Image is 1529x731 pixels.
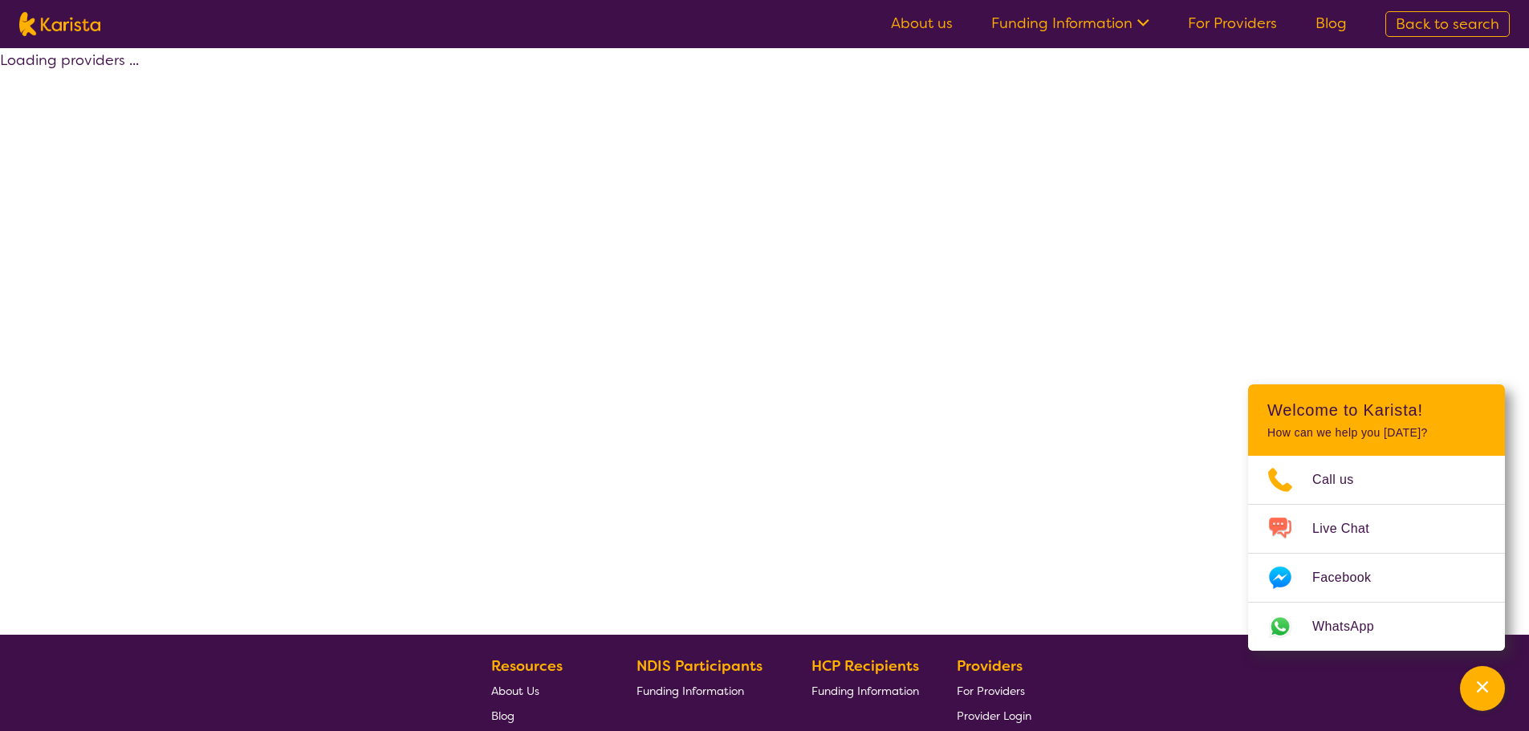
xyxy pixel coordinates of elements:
[811,684,919,698] span: Funding Information
[1312,517,1389,541] span: Live Chat
[636,684,744,698] span: Funding Information
[1316,14,1347,33] a: Blog
[991,14,1149,33] a: Funding Information
[957,656,1023,676] b: Providers
[491,684,539,698] span: About Us
[811,678,919,703] a: Funding Information
[891,14,953,33] a: About us
[957,709,1031,723] span: Provider Login
[1267,426,1486,440] p: How can we help you [DATE]?
[957,703,1031,728] a: Provider Login
[957,684,1025,698] span: For Providers
[1188,14,1277,33] a: For Providers
[491,678,599,703] a: About Us
[1248,603,1505,651] a: Web link opens in a new tab.
[491,703,599,728] a: Blog
[1312,615,1393,639] span: WhatsApp
[491,656,563,676] b: Resources
[19,12,100,36] img: Karista logo
[1312,468,1373,492] span: Call us
[636,656,762,676] b: NDIS Participants
[1267,400,1486,420] h2: Welcome to Karista!
[957,678,1031,703] a: For Providers
[811,656,919,676] b: HCP Recipients
[491,709,514,723] span: Blog
[1248,456,1505,651] ul: Choose channel
[1312,566,1390,590] span: Facebook
[1396,14,1499,34] span: Back to search
[1460,666,1505,711] button: Channel Menu
[636,678,775,703] a: Funding Information
[1248,384,1505,651] div: Channel Menu
[1385,11,1510,37] a: Back to search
